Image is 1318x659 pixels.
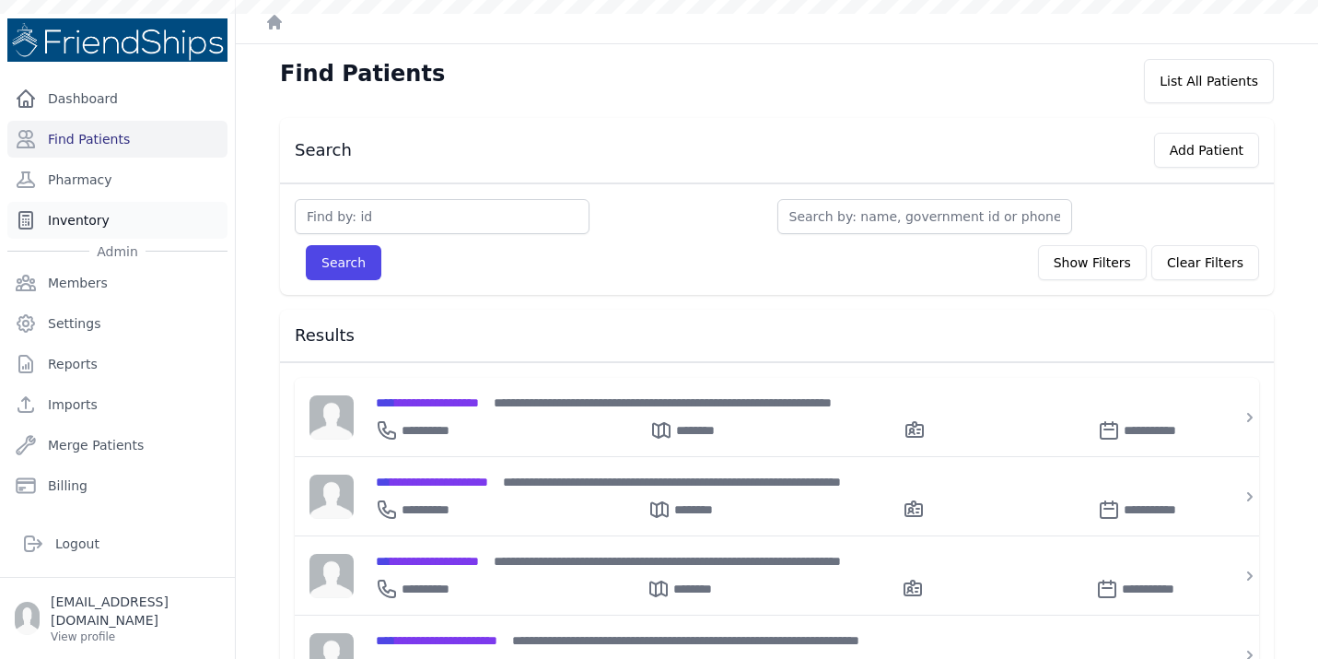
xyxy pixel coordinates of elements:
a: Reports [7,346,227,382]
img: person-242608b1a05df3501eefc295dc1bc67a.jpg [309,475,354,519]
a: Organizations [7,508,227,545]
a: Logout [15,525,220,562]
a: Merge Patients [7,427,227,464]
img: person-242608b1a05df3501eefc295dc1bc67a.jpg [309,554,354,598]
button: Add Patient [1154,133,1259,168]
a: [EMAIL_ADDRESS][DOMAIN_NAME] View profile [15,593,220,644]
a: Settings [7,305,227,342]
h3: Search [295,139,352,161]
button: Search [306,245,381,280]
input: Find by: id [295,199,589,234]
a: Members [7,265,227,301]
div: List All Patients [1144,59,1274,103]
a: Find Patients [7,121,227,158]
input: Search by: name, government id or phone [777,199,1072,234]
a: Imports [7,386,227,423]
button: Show Filters [1038,245,1147,280]
h3: Results [295,324,1259,347]
a: Pharmacy [7,161,227,198]
p: [EMAIL_ADDRESS][DOMAIN_NAME] [51,593,220,630]
img: Medical Missions EMR [7,18,227,62]
p: View profile [51,630,220,644]
button: Clear Filters [1151,245,1259,280]
h1: Find Patients [280,59,445,88]
a: Billing [7,467,227,504]
a: Inventory [7,202,227,239]
a: Dashboard [7,80,227,117]
span: Admin [89,242,146,261]
img: person-242608b1a05df3501eefc295dc1bc67a.jpg [309,395,354,440]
